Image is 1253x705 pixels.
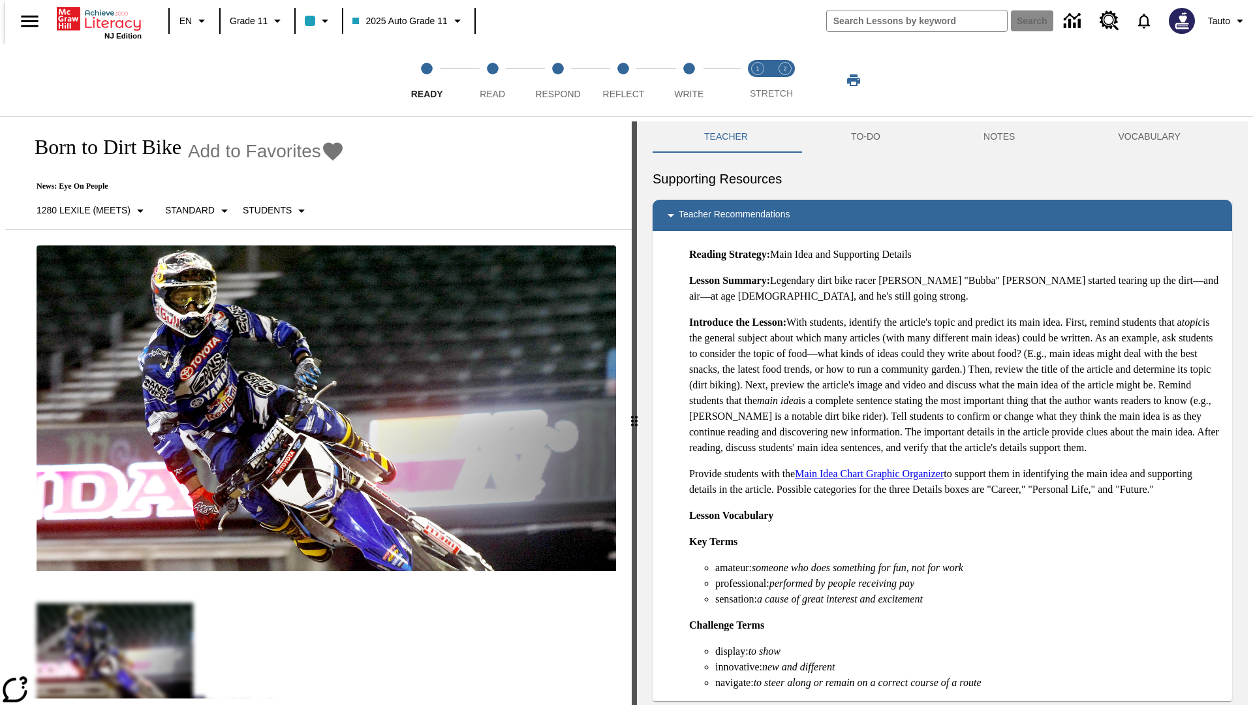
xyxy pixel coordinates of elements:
li: display: [715,644,1222,659]
span: Grade 11 [230,14,268,28]
a: Data Center [1056,3,1092,39]
span: Reflect [603,89,645,99]
span: Add to Favorites [188,141,321,162]
p: News: Eye On People [21,181,345,191]
em: a cause of great interest and excitement [757,593,923,604]
em: to show [749,646,781,657]
div: Press Enter or Spacebar and then press right and left arrow keys to move the slider [632,121,637,705]
div: activity [637,121,1248,705]
button: Respond step 3 of 5 [520,44,596,116]
button: Select a new avatar [1161,4,1203,38]
button: Add to Favorites - Born to Dirt Bike [188,140,345,163]
li: sensation: [715,591,1222,607]
button: NOTES [932,121,1066,153]
p: Students [243,204,292,217]
em: someone who does something for fun, not for work [752,562,963,573]
button: VOCABULARY [1066,121,1232,153]
a: Resource Center, Will open in new tab [1092,3,1127,39]
p: Legendary dirt bike racer [PERSON_NAME] "Bubba" [PERSON_NAME] started tearing up the dirt—and air... [689,273,1222,304]
button: Reflect step 4 of 5 [585,44,661,116]
button: Grade: Grade 11, Select a grade [224,9,290,33]
span: Respond [535,89,580,99]
p: Standard [165,204,215,217]
em: main idea [757,395,799,406]
h6: Supporting Resources [653,168,1232,189]
p: Provide students with the to support them in identifying the main idea and supporting details in ... [689,466,1222,497]
strong: Challenge Terms [689,619,764,631]
div: Teacher Recommendations [653,200,1232,231]
p: With students, identify the article's topic and predict its main idea. First, remind students tha... [689,315,1222,456]
button: Stretch Read step 1 of 2 [739,44,777,116]
button: Stretch Respond step 2 of 2 [766,44,804,116]
em: new and different [762,661,835,672]
button: Scaffolds, Standard [160,199,238,223]
p: Teacher Recommendations [679,208,790,223]
p: 1280 Lexile (Meets) [37,204,131,217]
button: Language: EN, Select a language [174,9,215,33]
li: innovative: [715,659,1222,675]
button: Class color is light blue. Change class color [300,9,338,33]
img: Motocross racer James Stewart flies through the air on his dirt bike. [37,245,616,572]
h1: Born to Dirt Bike [21,135,181,159]
a: Main Idea Chart Graphic Organizer [795,468,944,479]
button: Print [833,69,874,92]
span: 2025 Auto Grade 11 [352,14,447,28]
span: Ready [411,89,443,99]
span: Tauto [1208,14,1230,28]
div: Instructional Panel Tabs [653,121,1232,153]
li: amateur: [715,560,1222,576]
button: Teacher [653,121,799,153]
button: Write step 5 of 5 [651,44,727,116]
button: Profile/Settings [1203,9,1253,33]
span: EN [179,14,192,28]
strong: Reading Strategy: [689,249,770,260]
button: TO-DO [799,121,932,153]
div: Home [57,5,142,40]
text: 1 [756,65,759,72]
strong: Lesson Summary: [689,275,770,286]
em: performed by people receiving pay [769,578,914,589]
button: Class: 2025 Auto Grade 11, Select your class [347,9,470,33]
text: 2 [783,65,786,72]
strong: Key Terms [689,536,737,547]
span: NJ Edition [104,32,142,40]
button: Read step 2 of 5 [454,44,530,116]
div: reading [5,121,632,698]
p: Main Idea and Supporting Details [689,247,1222,262]
button: Select Student [238,199,315,223]
strong: Lesson Vocabulary [689,510,773,521]
span: STRETCH [750,88,793,99]
img: Avatar [1169,8,1195,34]
button: Open side menu [10,2,49,40]
li: professional: [715,576,1222,591]
span: Read [480,89,505,99]
span: Write [674,89,704,99]
li: navigate: [715,675,1222,691]
em: topic [1182,317,1203,328]
button: Ready step 1 of 5 [389,44,465,116]
em: to steer along or remain on a correct course of a route [754,677,982,688]
a: Notifications [1127,4,1161,38]
input: search field [827,10,1007,31]
strong: Introduce the Lesson: [689,317,786,328]
button: Select Lexile, 1280 Lexile (Meets) [31,199,153,223]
